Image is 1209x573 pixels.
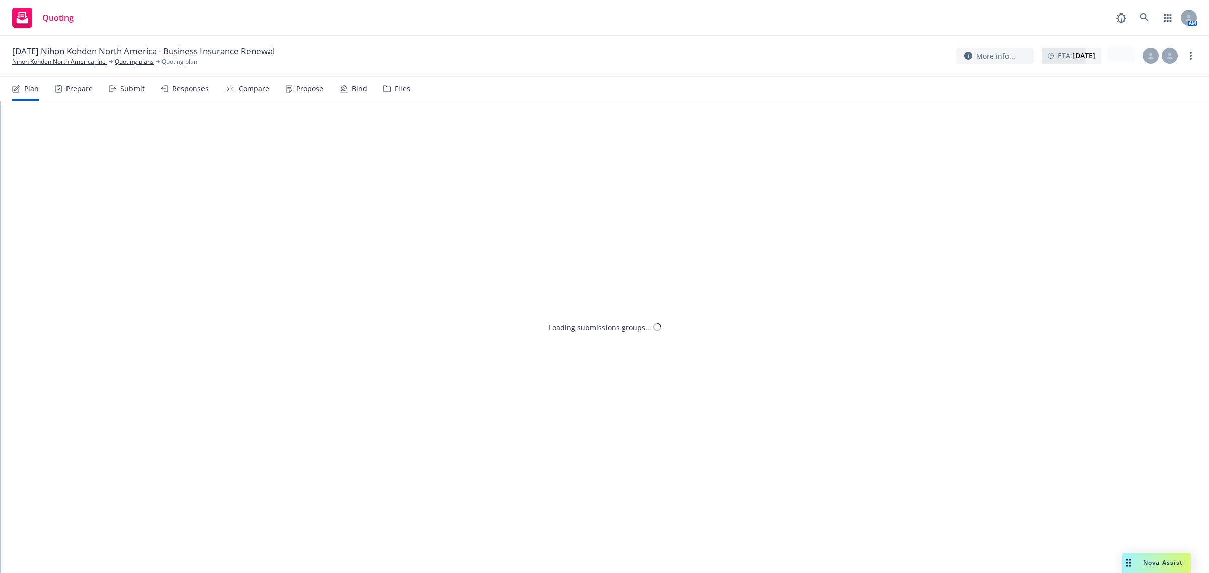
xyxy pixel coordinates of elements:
div: Drag to move [1122,553,1135,573]
a: Quoting plans [115,57,154,66]
div: Propose [296,85,323,93]
a: Nihon Kohden North America, Inc. [12,57,107,66]
strong: [DATE] [1072,51,1095,60]
div: Loading submissions groups... [549,322,651,332]
div: Bind [352,85,367,93]
span: [DATE] Nihon Kohden North America - Business Insurance Renewal [12,45,275,57]
div: Plan [24,85,39,93]
div: Responses [172,85,209,93]
div: Files [395,85,410,93]
div: Compare [239,85,270,93]
span: Quoting [42,14,74,22]
a: Quoting [8,4,78,32]
span: More info... [976,51,1015,61]
div: Prepare [66,85,93,93]
a: Report a Bug [1111,8,1131,28]
a: more [1185,50,1197,62]
span: Quoting plan [162,57,197,66]
a: Search [1134,8,1155,28]
button: Nova Assist [1122,553,1191,573]
button: More info... [956,48,1034,64]
span: ETA : [1058,50,1095,61]
div: Submit [120,85,145,93]
span: Nova Assist [1143,558,1183,567]
a: Switch app [1158,8,1178,28]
